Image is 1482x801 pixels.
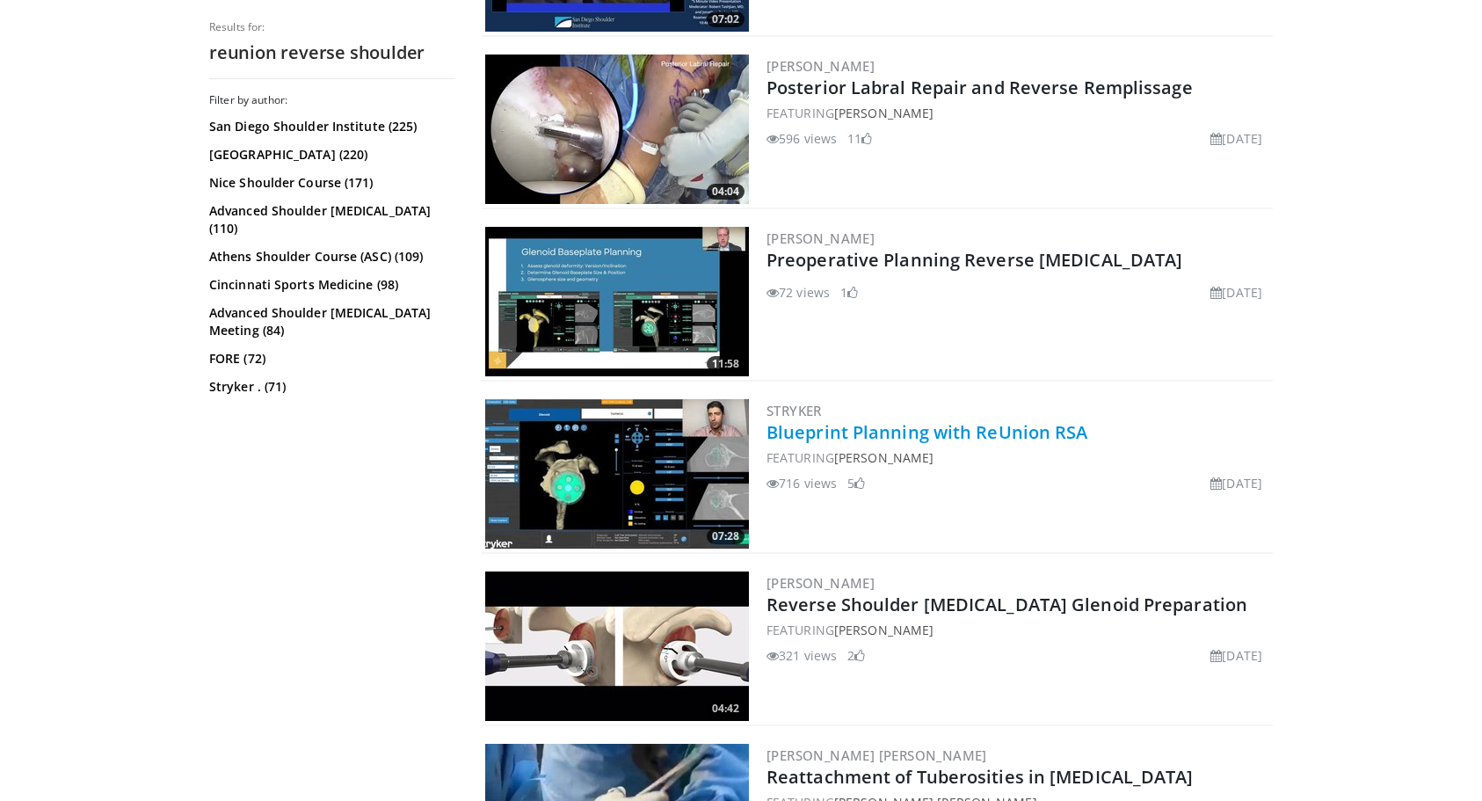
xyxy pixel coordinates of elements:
span: 07:02 [707,11,745,27]
li: 321 views [766,646,837,665]
a: Advanced Shoulder [MEDICAL_DATA] (110) [209,202,451,237]
a: Nice Shoulder Course (171) [209,174,451,192]
h3: Filter by author: [209,93,455,107]
a: [PERSON_NAME] [834,449,934,466]
a: Blueprint Planning with ReUnion RSA [766,420,1088,444]
img: b745bf0a-de15-4ef7-a148-80f8a264117e.300x170_q85_crop-smart_upscale.jpg [485,399,749,549]
a: [PERSON_NAME] [766,574,875,592]
a: [PERSON_NAME] [834,622,934,638]
a: Reverse Shoulder [MEDICAL_DATA] Glenoid Preparation [766,593,1247,616]
div: FEATURING [766,104,1269,122]
span: 11:58 [707,356,745,372]
img: 6440c6e0-ba58-4209-981d-a048b277fbea.300x170_q85_crop-smart_upscale.jpg [485,55,749,204]
a: Stryker . (71) [209,378,451,396]
a: [PERSON_NAME] [834,105,934,121]
a: [GEOGRAPHIC_DATA] (220) [209,146,451,164]
a: [PERSON_NAME] [766,229,875,247]
li: 5 [847,474,865,492]
li: 2 [847,646,865,665]
span: 07:28 [707,528,745,544]
li: 596 views [766,129,837,148]
div: FEATURING [766,448,1269,467]
p: Results for: [209,20,455,34]
a: [PERSON_NAME] [766,57,875,75]
a: Reattachment of Tuberosities in [MEDICAL_DATA] [766,765,1194,789]
a: 04:04 [485,55,749,204]
a: Preoperative Planning Reverse [MEDICAL_DATA] [766,248,1182,272]
a: Stryker [766,402,822,419]
a: Cincinnati Sports Medicine (98) [209,276,451,294]
a: 07:28 [485,399,749,549]
span: 04:04 [707,184,745,200]
a: 04:42 [485,572,749,721]
a: [PERSON_NAME] [PERSON_NAME] [766,746,987,764]
li: 11 [847,129,872,148]
a: FORE (72) [209,350,451,368]
a: Posterior Labral Repair and Reverse Remplissage [766,76,1193,99]
a: Advanced Shoulder [MEDICAL_DATA] Meeting (84) [209,304,451,339]
a: Athens Shoulder Course (ASC) (109) [209,248,451,266]
li: [DATE] [1210,474,1262,492]
a: 11:58 [485,227,749,376]
li: [DATE] [1210,646,1262,665]
li: 72 views [766,283,830,302]
img: dc1fdcf6-bf37-45d0-b25c-3d9b6fb879f2.300x170_q85_crop-smart_upscale.jpg [485,227,749,376]
div: FEATURING [766,621,1269,639]
li: 1 [840,283,858,302]
a: San Diego Shoulder Institute (225) [209,118,451,135]
h2: reunion reverse shoulder [209,41,455,64]
img: 24c95cc5-08b8-4f78-9282-489910a76299.300x170_q85_crop-smart_upscale.jpg [485,572,749,721]
li: [DATE] [1210,283,1262,302]
li: 716 views [766,474,837,492]
li: [DATE] [1210,129,1262,148]
span: 04:42 [707,701,745,717]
